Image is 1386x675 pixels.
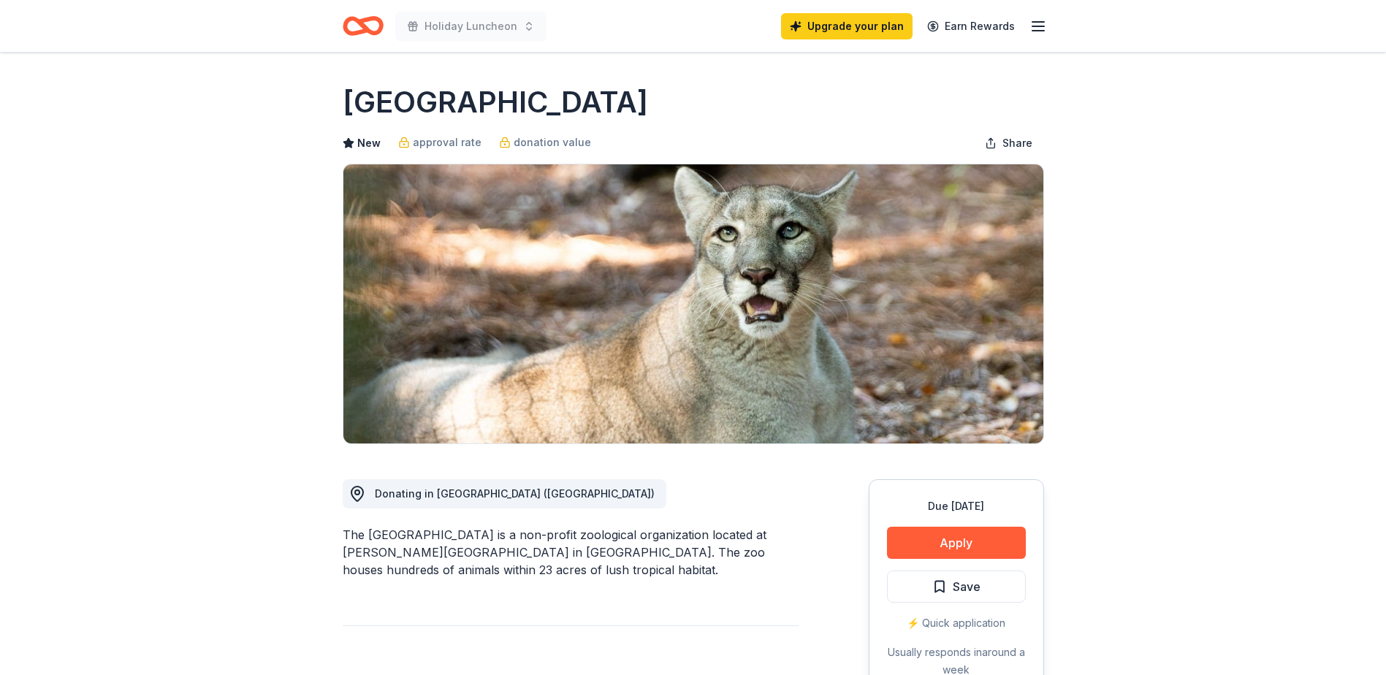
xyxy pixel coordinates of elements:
span: Holiday Luncheon [424,18,517,35]
button: Save [887,571,1026,603]
a: approval rate [398,134,481,151]
a: Home [343,9,384,43]
span: Donating in [GEOGRAPHIC_DATA] ([GEOGRAPHIC_DATA]) [375,487,655,500]
img: Image for Palm Beach Zoo [343,164,1043,443]
span: Save [953,577,981,596]
div: ⚡️ Quick application [887,614,1026,632]
div: The [GEOGRAPHIC_DATA] is a non-profit zoological organization located at [PERSON_NAME][GEOGRAPHIC... [343,526,799,579]
span: donation value [514,134,591,151]
h1: [GEOGRAPHIC_DATA] [343,82,648,123]
span: Share [1002,134,1032,152]
a: Upgrade your plan [781,13,913,39]
button: Apply [887,527,1026,559]
span: New [357,134,381,152]
button: Share [973,129,1044,158]
a: Earn Rewards [918,13,1024,39]
a: donation value [499,134,591,151]
span: approval rate [413,134,481,151]
button: Holiday Luncheon [395,12,547,41]
div: Due [DATE] [887,497,1026,515]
